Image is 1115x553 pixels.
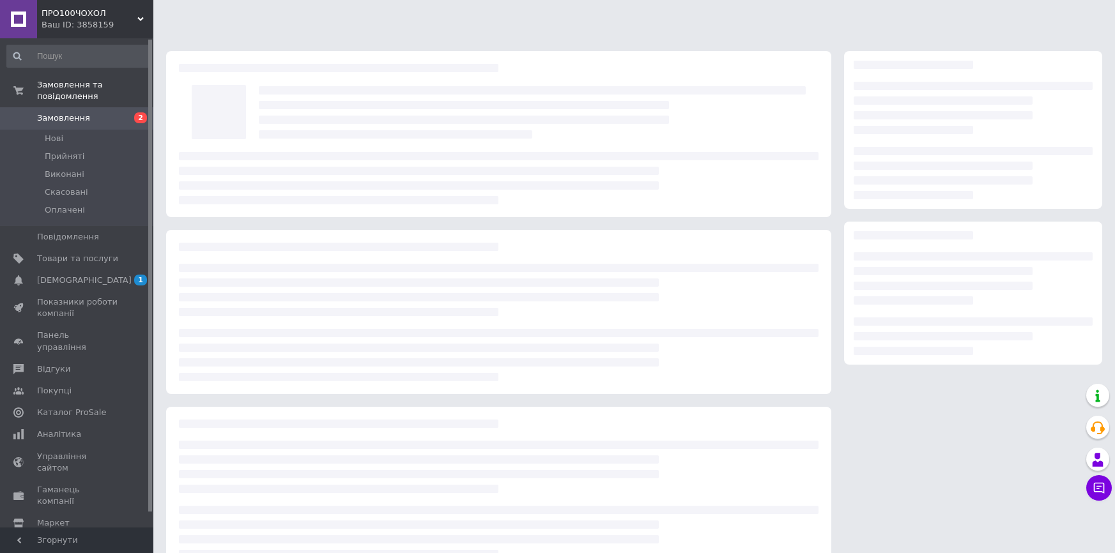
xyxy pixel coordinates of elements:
span: Прийняті [45,151,84,162]
span: ПРО100ЧОХОЛ [42,8,137,19]
span: Гаманець компанії [37,484,118,507]
span: Відгуки [37,363,70,375]
span: Товари та послуги [37,253,118,264]
span: Покупці [37,385,72,397]
span: Управління сайтом [37,451,118,474]
span: Каталог ProSale [37,407,106,418]
span: Нові [45,133,63,144]
span: 1 [134,275,147,285]
span: Замовлення [37,112,90,124]
span: [DEMOGRAPHIC_DATA] [37,275,132,286]
span: 2 [134,112,147,123]
span: Замовлення та повідомлення [37,79,153,102]
span: Скасовані [45,186,88,198]
span: Виконані [45,169,84,180]
span: Показники роботи компанії [37,296,118,319]
div: Ваш ID: 3858159 [42,19,153,31]
span: Панель управління [37,330,118,352]
input: Пошук [6,45,150,68]
span: Маркет [37,517,70,529]
span: Оплачені [45,204,85,216]
span: Повідомлення [37,231,99,243]
span: Аналітика [37,428,81,440]
button: Чат з покупцем [1086,475,1112,501]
